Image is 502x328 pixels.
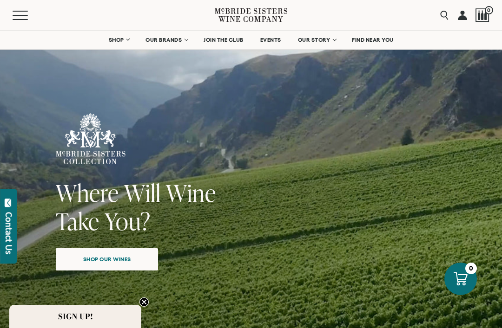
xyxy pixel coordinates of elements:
span: Where [56,177,119,209]
span: Take [56,205,99,237]
button: Close teaser [139,297,149,307]
span: OUR BRANDS [145,37,182,43]
a: OUR BRANDS [139,31,193,49]
span: 0 [485,6,493,14]
span: FIND NEAR YOU [352,37,394,43]
span: You? [105,205,151,237]
a: OUR STORY [292,31,342,49]
span: Wine [166,177,216,209]
div: SIGN UP!Close teaser [9,305,141,328]
span: EVENTS [260,37,281,43]
span: Shop our wines [67,250,147,268]
span: SHOP [108,37,124,43]
span: SIGN UP! [58,311,93,322]
span: OUR STORY [298,37,330,43]
a: FIND NEAR YOU [346,31,400,49]
a: Shop our wines [56,248,158,270]
a: EVENTS [254,31,287,49]
span: JOIN THE CLUB [204,37,244,43]
div: 0 [465,263,477,274]
a: JOIN THE CLUB [198,31,250,49]
button: Mobile Menu Trigger [13,11,46,20]
span: Will [124,177,161,209]
div: Contact Us [4,212,13,254]
a: SHOP [102,31,135,49]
